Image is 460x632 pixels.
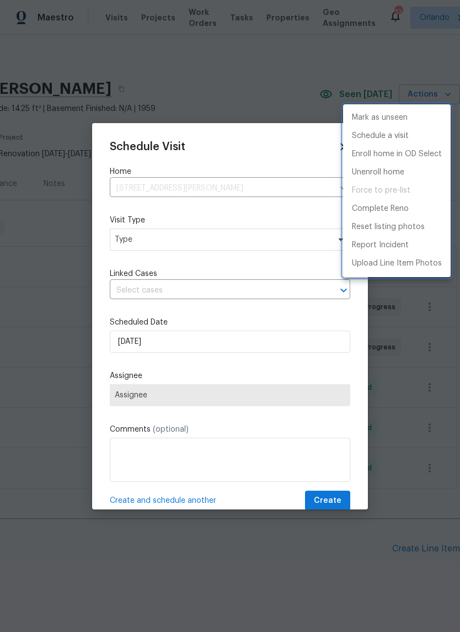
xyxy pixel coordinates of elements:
[352,130,409,142] p: Schedule a visit
[352,148,442,160] p: Enroll home in OD Select
[352,258,442,269] p: Upload Line Item Photos
[352,240,409,251] p: Report Incident
[352,167,404,178] p: Unenroll home
[343,182,451,200] span: Setup visit must be completed before moving home to pre-list
[352,203,409,215] p: Complete Reno
[352,112,408,124] p: Mark as unseen
[352,221,425,233] p: Reset listing photos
